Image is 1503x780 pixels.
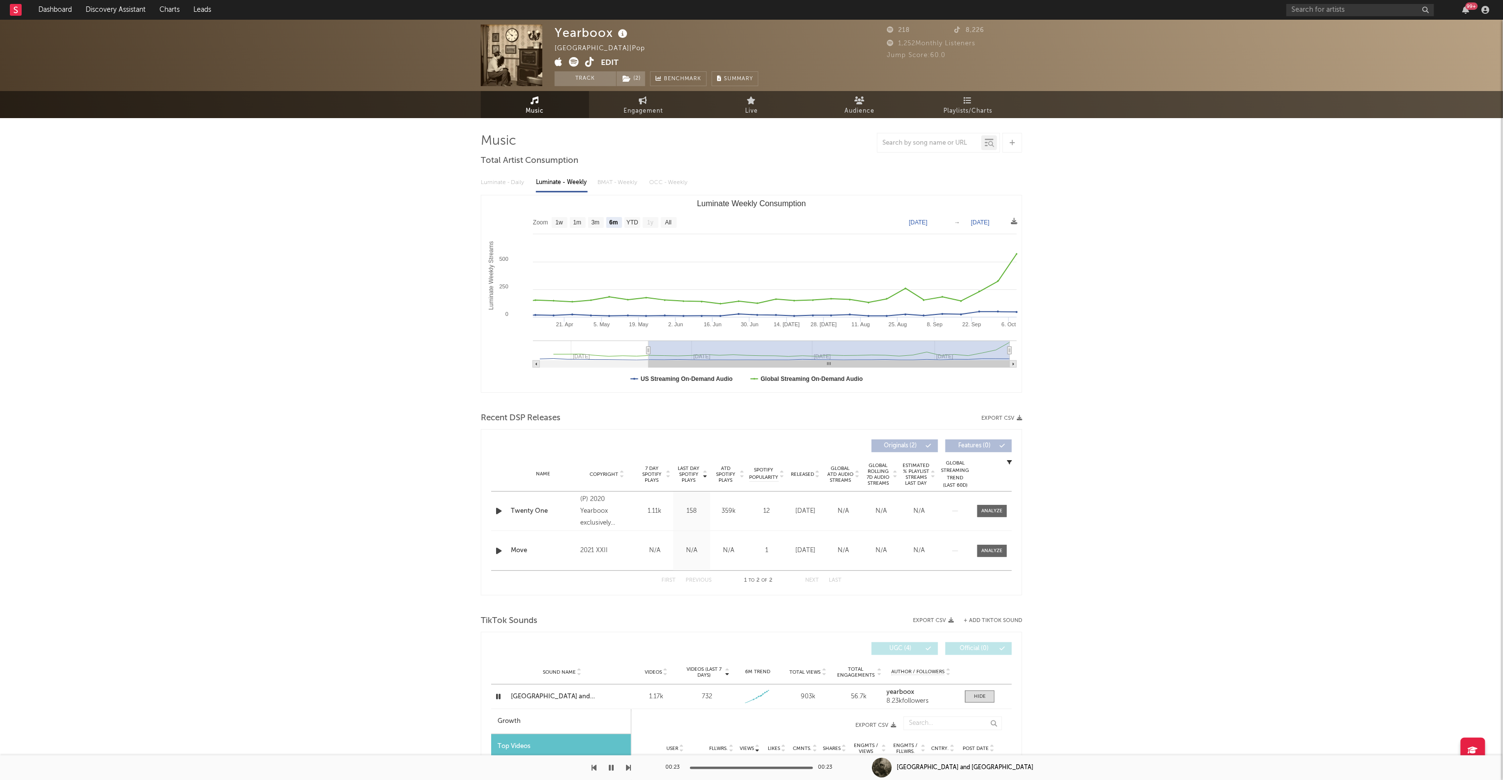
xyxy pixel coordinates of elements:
[555,43,657,55] div: [GEOGRAPHIC_DATA] | Pop
[573,219,582,226] text: 1m
[740,746,754,751] span: Views
[963,321,981,327] text: 22. Sep
[666,746,678,751] span: User
[865,463,892,486] span: Global Rolling 7D Audio Streams
[664,73,701,85] span: Benchmark
[665,219,671,226] text: All
[904,717,1002,730] input: Search...
[785,692,831,702] div: 903k
[580,545,634,557] div: 2021 XXII
[952,646,997,652] span: Official ( 0 )
[589,91,697,118] a: Engagement
[887,27,910,33] span: 218
[616,71,646,86] span: ( 2 )
[944,105,993,117] span: Playlists/Charts
[536,174,588,191] div: Luminate - Weekly
[500,256,508,262] text: 500
[676,506,708,516] div: 158
[481,412,561,424] span: Recent DSP Releases
[594,321,610,327] text: 5. May
[791,471,814,477] span: Released
[676,466,702,483] span: Last Day Spotify Plays
[592,219,600,226] text: 3m
[629,321,649,327] text: 19. May
[661,578,676,583] button: First
[556,219,564,226] text: 1w
[609,219,618,226] text: 6m
[827,506,860,516] div: N/A
[750,467,779,481] span: Spotify Popularity
[903,463,930,486] span: Estimated % Playlist Streams Last Day
[633,692,679,702] div: 1.17k
[836,666,876,678] span: Total Engagements
[789,506,822,516] div: [DATE]
[702,692,712,702] div: 732
[500,283,508,289] text: 250
[735,668,781,676] div: 6M Trend
[556,321,573,327] text: 21. Apr
[686,578,712,583] button: Previous
[639,506,671,516] div: 1.11k
[481,195,1022,392] svg: Luminate Weekly Consumption
[768,746,780,751] span: Likes
[712,71,758,86] button: Summary
[713,506,745,516] div: 359k
[774,321,800,327] text: 14. [DATE]
[955,27,985,33] span: 8,226
[750,546,784,556] div: 1
[704,321,721,327] text: 16. Jun
[954,618,1022,624] button: + Add TikTok Sound
[945,642,1012,655] button: Official(0)
[1466,2,1478,10] div: 99 +
[836,692,882,702] div: 56.7k
[709,746,728,751] span: Fllwrs.
[533,219,548,226] text: Zoom
[964,618,1022,624] button: + Add TikTok Sound
[891,743,920,754] span: Engmts / Fllwrs.
[865,506,898,516] div: N/A
[1286,4,1434,16] input: Search for artists
[624,105,663,117] span: Engagement
[1002,321,1016,327] text: 6. Oct
[981,415,1022,421] button: Export CSV
[481,155,578,167] span: Total Artist Consumption
[713,546,745,556] div: N/A
[761,375,863,382] text: Global Streaming On-Demand Audio
[651,722,896,728] button: Export CSV
[590,471,618,477] span: Copyright
[954,219,960,226] text: →
[481,615,537,627] span: TikTok Sounds
[829,578,842,583] button: Last
[878,443,923,449] span: Originals ( 2 )
[1463,6,1470,14] button: 99+
[945,439,1012,452] button: Features(0)
[818,762,838,774] div: 00:23
[697,199,806,208] text: Luminate Weekly Consumption
[887,698,955,705] div: 8.23k followers
[511,506,575,516] a: Twenty One
[526,105,544,117] span: Music
[684,666,724,678] span: Videos (last 7 days)
[505,311,508,317] text: 0
[491,734,631,759] div: Top Videos
[811,321,837,327] text: 28. [DATE]
[877,139,981,147] input: Search by song name or URL
[872,439,938,452] button: Originals(2)
[823,746,841,751] span: Shares
[601,57,619,69] button: Edit
[745,105,758,117] span: Live
[887,689,955,696] a: yearboox
[891,669,944,675] span: Author / Followers
[793,746,812,751] span: Cmnts.
[713,466,739,483] span: ATD Spotify Plays
[639,466,665,483] span: 7 Day Spotify Plays
[827,466,854,483] span: Global ATD Audio Streams
[931,746,949,751] span: Cntry.
[511,692,614,702] a: [GEOGRAPHIC_DATA] and [GEOGRAPHIC_DATA]
[749,578,755,583] span: to
[511,546,575,556] a: Move
[491,709,631,734] div: Growth
[878,646,923,652] span: UGC ( 4 )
